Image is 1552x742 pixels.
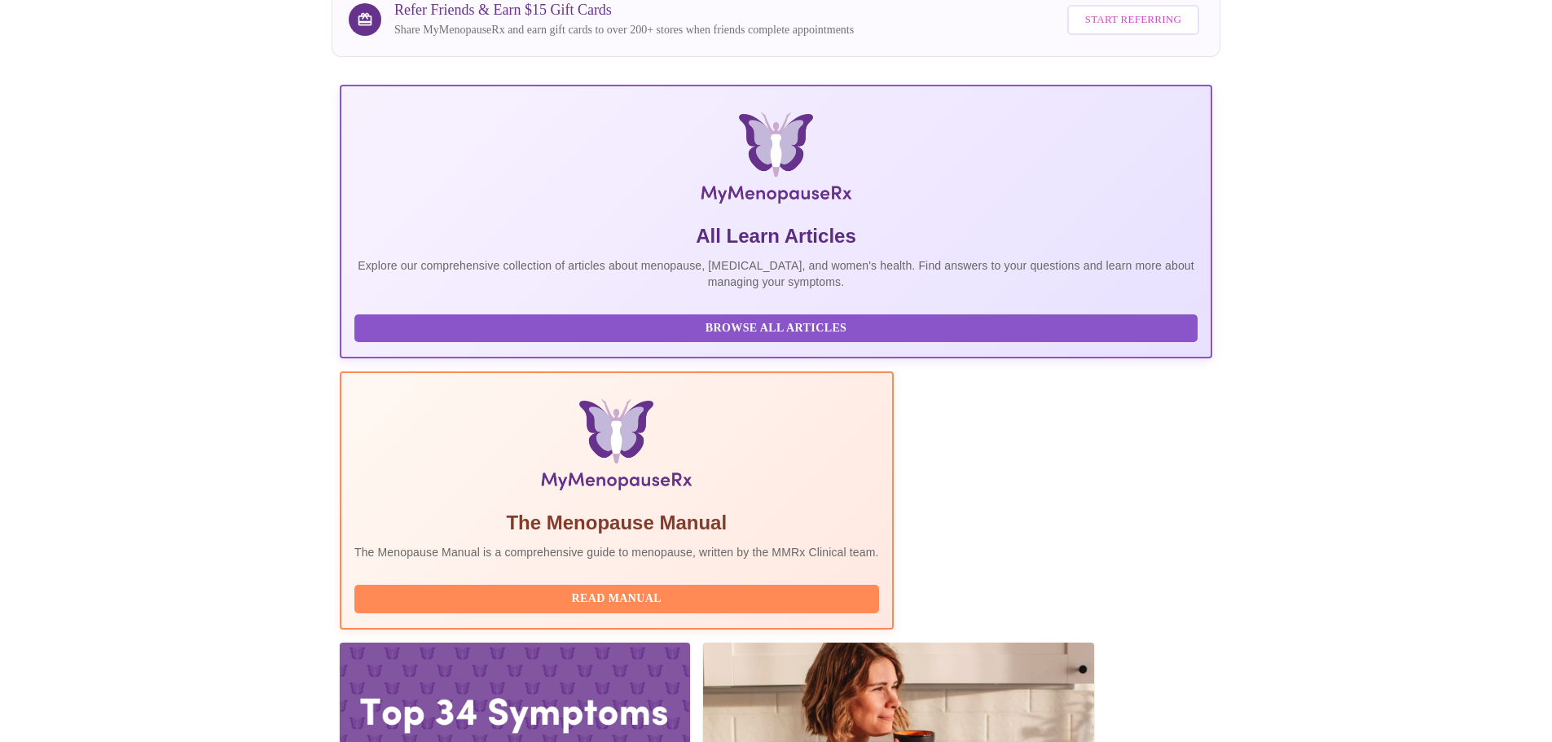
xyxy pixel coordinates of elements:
[354,223,1198,249] h5: All Learn Articles
[354,320,1202,334] a: Browse All Articles
[371,318,1181,339] span: Browse All Articles
[354,510,879,536] h5: The Menopause Manual
[354,585,879,613] button: Read Manual
[371,589,863,609] span: Read Manual
[1085,11,1181,29] span: Start Referring
[354,257,1198,290] p: Explore our comprehensive collection of articles about menopause, [MEDICAL_DATA], and women's hea...
[354,314,1198,343] button: Browse All Articles
[394,22,854,38] p: Share MyMenopauseRx and earn gift cards to over 200+ stores when friends complete appointments
[486,112,1066,210] img: MyMenopauseRx Logo
[1067,5,1199,35] button: Start Referring
[354,591,883,604] a: Read Manual
[354,544,879,560] p: The Menopause Manual is a comprehensive guide to menopause, written by the MMRx Clinical team.
[437,399,795,497] img: Menopause Manual
[394,2,854,19] h3: Refer Friends & Earn $15 Gift Cards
